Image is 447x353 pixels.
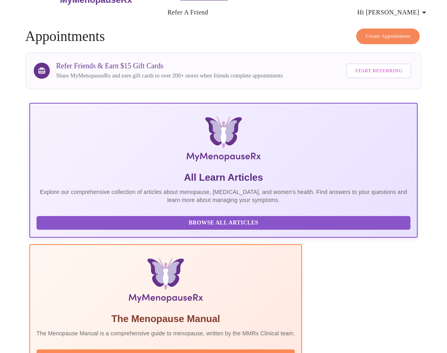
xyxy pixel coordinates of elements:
button: Start Referring [346,63,411,78]
h4: Appointments [25,29,422,45]
span: Browse All Articles [45,218,402,228]
p: The Menopause Manual is a comprehensive guide to menopause, written by the MMRx Clinical team. [37,329,295,337]
img: MyMenopauseRx Logo [95,116,352,165]
button: Refer a Friend [164,4,212,20]
img: Menopause Manual [78,258,254,306]
span: Start Referring [355,66,402,75]
h5: The Menopause Manual [37,312,295,325]
span: Create Appointment [365,32,410,41]
a: Start Referring [344,59,413,82]
a: Refer a Friend [167,7,208,18]
button: Create Appointment [356,29,420,44]
button: Hi [PERSON_NAME] [354,4,432,20]
h3: Refer Friends & Earn $15 Gift Cards [56,62,283,70]
a: Browse All Articles [37,219,412,226]
h5: All Learn Articles [37,171,410,184]
button: Browse All Articles [37,216,410,230]
p: Explore our comprehensive collection of articles about menopause, [MEDICAL_DATA], and women's hea... [37,188,410,204]
span: Hi [PERSON_NAME] [357,7,429,18]
p: Share MyMenopauseRx and earn gift cards to over 200+ stores when friends complete appointments [56,72,283,80]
